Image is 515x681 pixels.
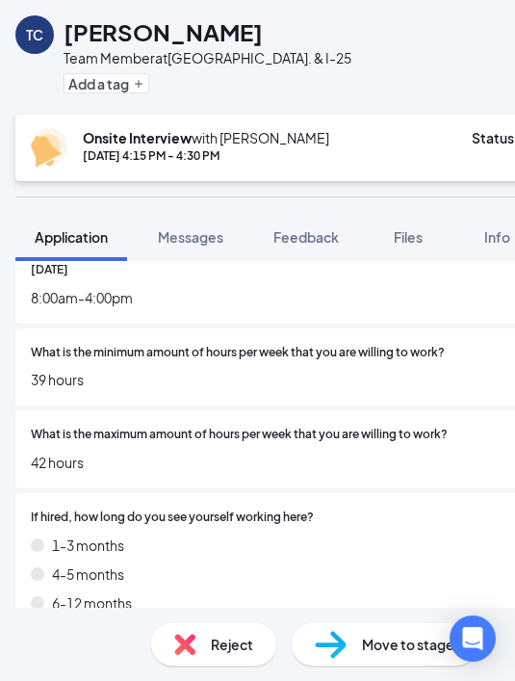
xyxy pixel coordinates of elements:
[83,129,192,146] b: Onsite Interview
[484,228,510,246] span: Info
[31,344,445,362] span: What is the minimum amount of hours per week that you are willing to work?
[64,73,149,93] button: PlusAdd a tag
[394,228,423,246] span: Files
[133,78,144,90] svg: Plus
[31,509,314,527] span: If hired, how long do you see yourself working here?
[158,228,223,246] span: Messages
[362,634,454,655] span: Move to stage
[52,563,124,585] span: 4-5 months
[64,15,263,48] h1: [PERSON_NAME]
[83,128,329,147] div: with [PERSON_NAME]
[83,147,329,164] div: [DATE] 4:15 PM - 4:30 PM
[31,426,448,444] span: What is the maximum amount of hours per week that you are willing to work?
[31,261,68,279] span: [DATE]
[64,48,351,67] div: Team Member at [GEOGRAPHIC_DATA]. & I-25
[26,25,43,44] div: TC
[211,634,253,655] span: Reject
[52,535,124,556] span: 1-3 months
[450,616,496,662] div: Open Intercom Messenger
[35,228,108,246] span: Application
[273,228,339,246] span: Feedback
[52,592,132,614] span: 6-12 months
